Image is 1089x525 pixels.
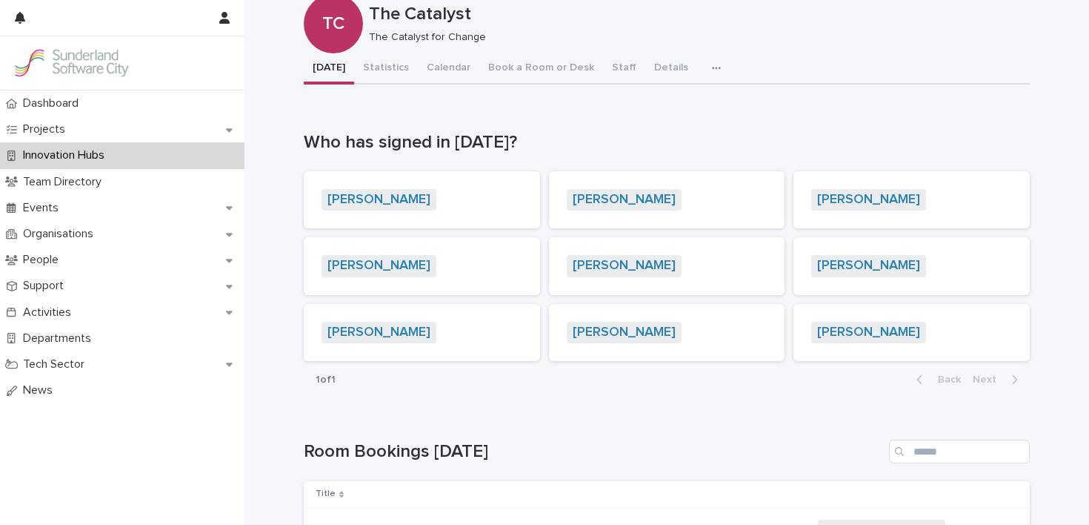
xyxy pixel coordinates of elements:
h1: Room Bookings [DATE] [304,441,883,463]
p: People [17,253,70,267]
p: Tech Sector [17,357,96,372]
a: [PERSON_NAME] [549,237,785,295]
h1: Who has signed in [DATE]? [304,132,1030,153]
a: [PERSON_NAME] [817,192,920,208]
p: The Catalyst [369,4,1024,25]
p: Departments [17,331,103,346]
button: Back [905,373,967,386]
a: [PERSON_NAME] [327,192,430,208]
a: [PERSON_NAME] [304,237,540,295]
a: [PERSON_NAME] [817,325,920,341]
p: Innovation Hubs [17,148,116,162]
a: [PERSON_NAME] [304,171,540,229]
a: [PERSON_NAME] [793,237,1030,295]
p: The Catalyst for Change [369,31,1018,44]
p: Title [316,486,336,502]
p: News [17,383,64,397]
button: Next [967,373,1030,386]
input: Search [889,440,1030,463]
a: [PERSON_NAME] [549,304,785,362]
a: [PERSON_NAME] [793,171,1030,229]
p: 1 of 1 [304,362,347,398]
a: [PERSON_NAME] [817,258,920,274]
button: Calendar [418,53,479,85]
button: Details [645,53,697,85]
p: Activities [17,306,83,320]
p: Events [17,201,70,215]
p: Organisations [17,227,105,241]
button: Statistics [354,53,418,85]
a: [PERSON_NAME] [549,171,785,229]
span: Back [929,374,961,385]
a: [PERSON_NAME] [327,258,430,274]
button: [DATE] [304,53,354,85]
a: [PERSON_NAME] [304,304,540,362]
p: Dashboard [17,96,90,110]
p: Support [17,279,76,293]
a: [PERSON_NAME] [573,192,676,208]
a: [PERSON_NAME] [327,325,430,341]
a: [PERSON_NAME] [573,325,676,341]
span: Next [973,374,1005,385]
a: [PERSON_NAME] [573,258,676,274]
button: Book a Room or Desk [479,53,603,85]
p: Team Directory [17,175,113,189]
a: [PERSON_NAME] [793,304,1030,362]
button: Staff [603,53,645,85]
img: Kay6KQejSz2FjblR6DWv [12,48,130,78]
p: Projects [17,122,77,136]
